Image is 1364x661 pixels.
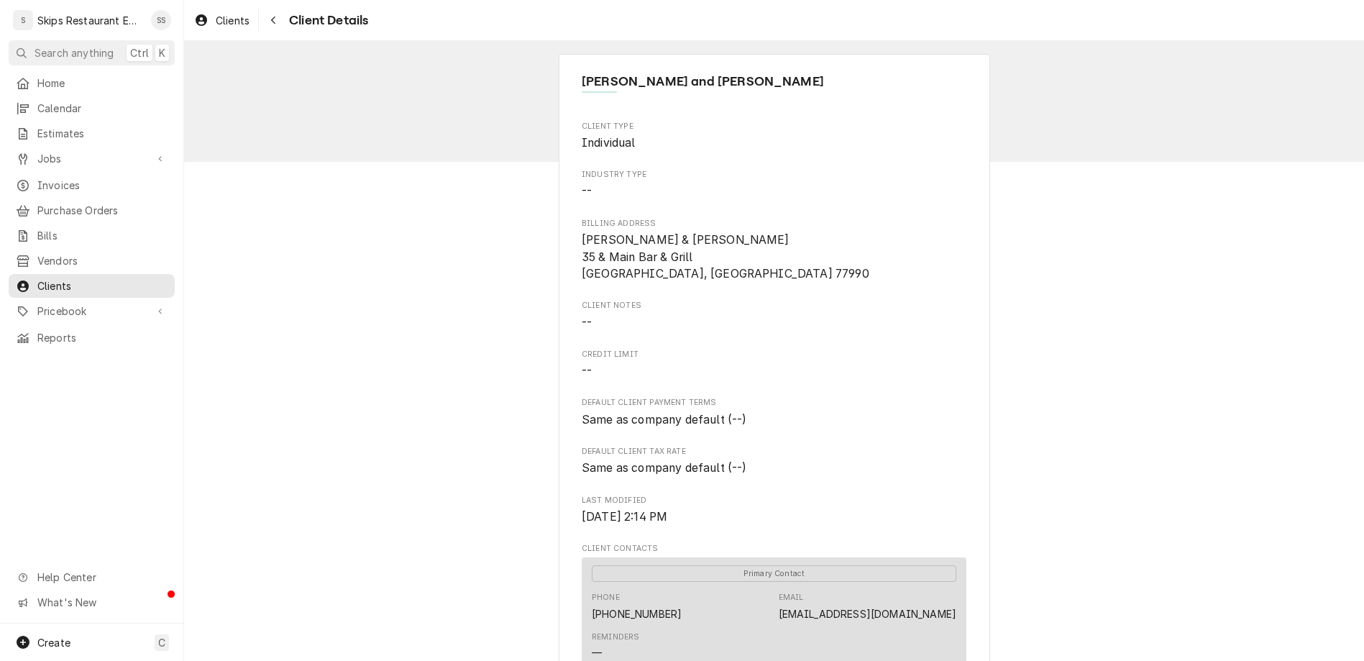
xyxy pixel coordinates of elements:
[9,147,175,170] a: Go to Jobs
[582,460,966,477] span: Default Client Tax Rate
[582,495,966,526] div: Last Modified
[9,299,175,323] a: Go to Pricebook
[37,228,168,243] span: Bills
[582,121,966,132] span: Client Type
[130,45,149,60] span: Ctrl
[9,199,175,222] a: Purchase Orders
[582,411,966,429] span: Default Client Payment Terms
[582,169,966,200] div: Industry Type
[582,135,966,152] span: Client Type
[188,9,255,32] a: Clients
[582,461,746,475] span: Same as company default (--)
[592,592,620,603] div: Phone
[582,413,746,427] span: Same as company default (--)
[592,632,639,643] div: Reminders
[582,363,966,380] span: Credit Limit
[582,184,592,198] span: --
[582,397,966,428] div: Default Client Payment Terms
[582,446,966,477] div: Default Client Tax Rate
[37,76,168,91] span: Home
[9,274,175,298] a: Clients
[158,635,165,650] span: C
[592,645,602,660] div: —
[779,592,956,621] div: Email
[216,13,250,28] span: Clients
[37,637,70,649] span: Create
[582,314,966,332] span: Client Notes
[779,608,956,620] a: [EMAIL_ADDRESS][DOMAIN_NAME]
[582,300,966,311] span: Client Notes
[582,183,966,200] span: Industry Type
[582,169,966,181] span: Industry Type
[9,326,175,350] a: Reports
[9,122,175,145] a: Estimates
[37,178,168,193] span: Invoices
[37,13,143,28] div: Skips Restaurant Equipment
[582,136,636,150] span: Individual
[582,509,966,526] span: Last Modified
[779,592,804,603] div: Email
[582,72,966,103] div: Client Information
[262,9,285,32] button: Navigate back
[582,72,966,91] span: Name
[37,278,168,293] span: Clients
[592,592,682,621] div: Phone
[9,591,175,614] a: Go to What's New
[582,233,869,281] span: [PERSON_NAME] & [PERSON_NAME] 35 & Main Bar & Grill [GEOGRAPHIC_DATA], [GEOGRAPHIC_DATA] 77990
[582,121,966,152] div: Client Type
[37,330,168,345] span: Reports
[582,510,667,524] span: [DATE] 2:14 PM
[35,45,114,60] span: Search anything
[37,126,168,141] span: Estimates
[151,10,171,30] div: Shan Skipper's Avatar
[151,10,171,30] div: SS
[582,349,966,360] span: Credit Limit
[9,224,175,247] a: Bills
[13,10,33,30] div: S
[9,565,175,589] a: Go to Help Center
[582,218,966,283] div: Billing Address
[582,232,966,283] span: Billing Address
[37,151,146,166] span: Jobs
[9,96,175,120] a: Calendar
[37,253,168,268] span: Vendors
[9,40,175,65] button: Search anythingCtrlK
[582,543,966,555] span: Client Contacts
[9,173,175,197] a: Invoices
[37,570,166,585] span: Help Center
[582,349,966,380] div: Credit Limit
[582,316,592,329] span: --
[285,11,368,30] span: Client Details
[592,608,682,620] a: [PHONE_NUMBER]
[582,397,966,409] span: Default Client Payment Terms
[582,446,966,457] span: Default Client Tax Rate
[9,71,175,95] a: Home
[592,565,956,582] div: Primary
[37,203,168,218] span: Purchase Orders
[582,495,966,506] span: Last Modified
[37,595,166,610] span: What's New
[582,364,592,378] span: --
[13,10,33,30] div: Skips Restaurant Equipment's Avatar
[37,101,168,116] span: Calendar
[582,300,966,331] div: Client Notes
[37,304,146,319] span: Pricebook
[592,565,956,582] span: Primary Contact
[582,218,966,229] span: Billing Address
[9,249,175,273] a: Vendors
[159,45,165,60] span: K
